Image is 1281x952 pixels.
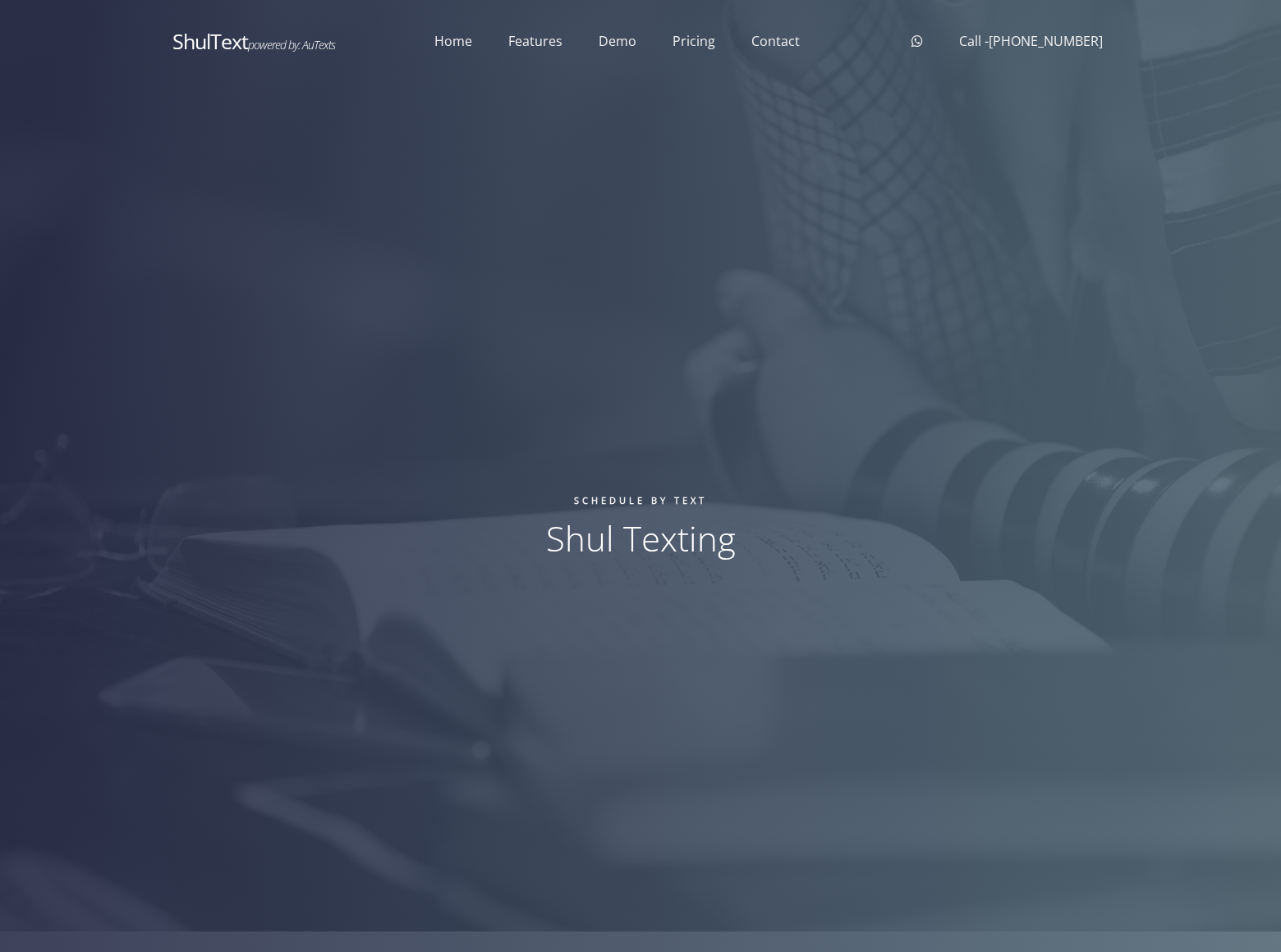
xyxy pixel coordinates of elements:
[413,515,869,561] h1: Shul Texting
[581,21,654,62] a: Demo
[413,494,869,506] h3: Schedule by Text
[416,21,490,62] a: Home
[160,21,347,62] a: ShulTextpowered by: AuTexts
[733,21,818,62] a: Contact
[654,21,733,62] a: Pricing
[490,21,581,62] a: Features
[941,21,1121,62] a: Call -[PHONE_NUMBER]
[989,32,1103,50] span: [PHONE_NUMBER]
[248,37,335,53] span: powered by: AuTexts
